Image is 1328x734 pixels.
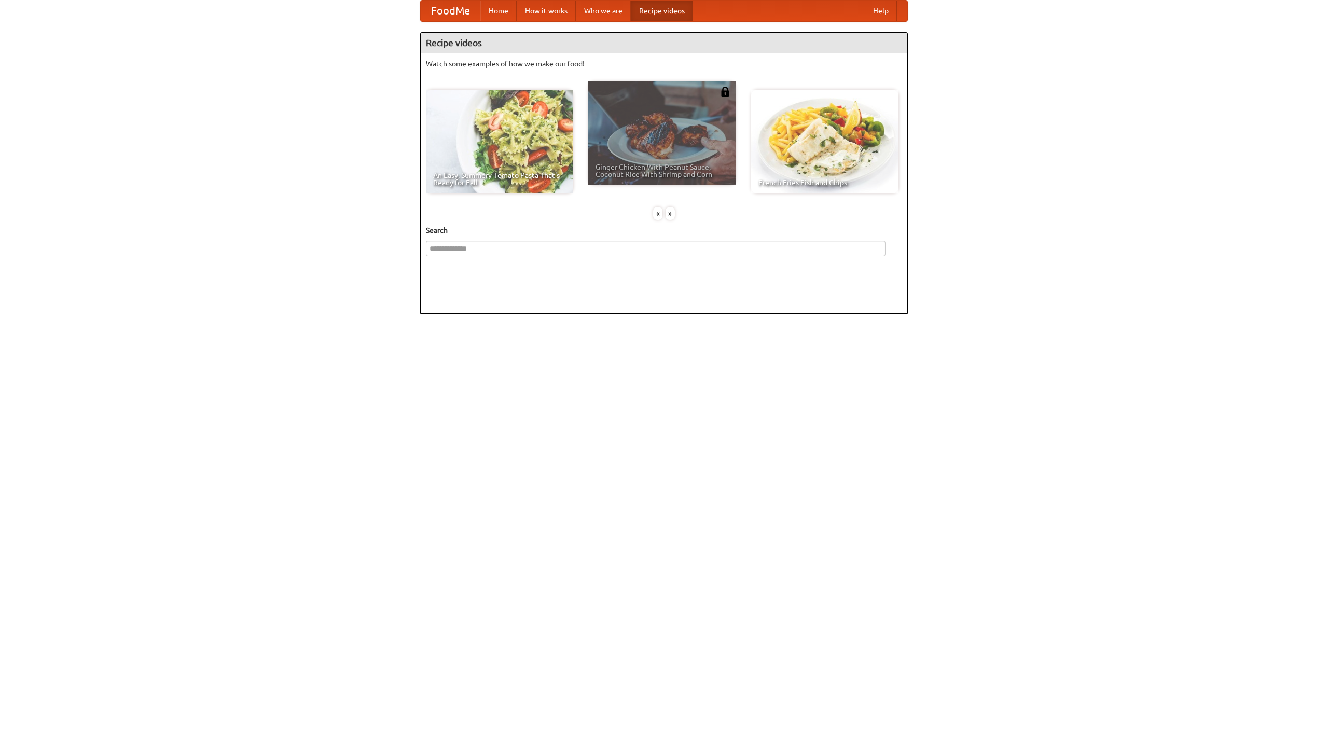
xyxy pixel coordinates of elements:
[433,172,566,186] span: An Easy, Summery Tomato Pasta That's Ready for Fall
[426,59,902,69] p: Watch some examples of how we make our food!
[720,87,730,97] img: 483408.png
[751,90,898,193] a: French Fries Fish and Chips
[666,207,675,220] div: »
[426,90,573,193] a: An Easy, Summery Tomato Pasta That's Ready for Fall
[631,1,693,21] a: Recipe videos
[576,1,631,21] a: Who we are
[517,1,576,21] a: How it works
[421,1,480,21] a: FoodMe
[480,1,517,21] a: Home
[653,207,662,220] div: «
[865,1,897,21] a: Help
[421,33,907,53] h4: Recipe videos
[758,179,891,186] span: French Fries Fish and Chips
[426,225,902,236] h5: Search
